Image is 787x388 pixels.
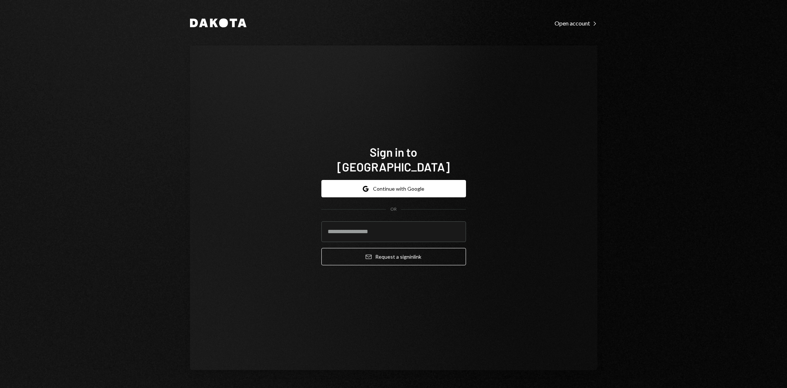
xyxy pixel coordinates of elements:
button: Continue with Google [321,180,466,197]
h1: Sign in to [GEOGRAPHIC_DATA] [321,144,466,174]
button: Request a signinlink [321,248,466,265]
div: Open account [555,20,597,27]
a: Open account [555,19,597,27]
div: OR [390,206,397,212]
